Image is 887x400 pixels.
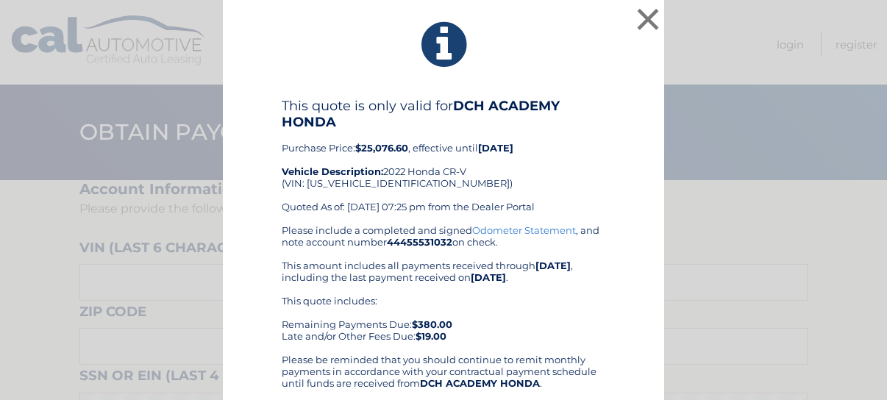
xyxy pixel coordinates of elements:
b: [DATE] [471,271,506,283]
strong: Vehicle Description: [282,165,383,177]
b: DCH ACADEMY HONDA [282,98,560,130]
b: DCH ACADEMY HONDA [420,377,540,389]
h4: This quote is only valid for [282,98,605,130]
b: $19.00 [416,330,446,342]
b: 44455531032 [387,236,452,248]
b: [DATE] [535,260,571,271]
b: $380.00 [412,318,452,330]
div: This quote includes: Remaining Payments Due: Late and/or Other Fees Due: [282,295,605,342]
button: × [633,4,663,34]
a: Odometer Statement [472,224,576,236]
b: [DATE] [478,142,513,154]
b: $25,076.60 [355,142,408,154]
div: Purchase Price: , effective until 2022 Honda CR-V (VIN: [US_VEHICLE_IDENTIFICATION_NUMBER]) Quote... [282,98,605,224]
